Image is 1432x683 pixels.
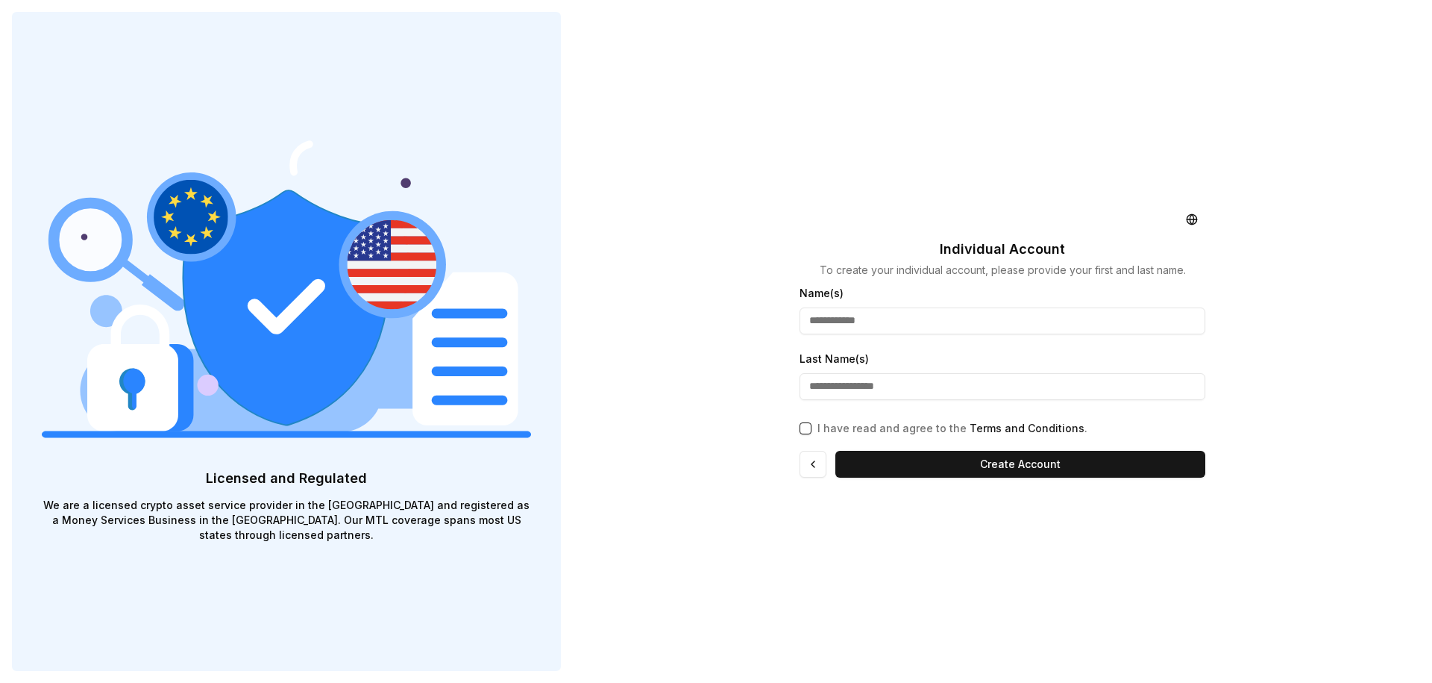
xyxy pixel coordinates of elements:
p: We are a licensed crypto asset service provider in the [GEOGRAPHIC_DATA] and registered as a Mone... [42,498,531,543]
label: Last Name(s) [800,352,869,365]
p: Licensed and Regulated [42,468,531,489]
a: Terms and Conditions [970,422,1084,434]
p: To create your individual account, please provide your first and last name. [820,263,1186,278]
label: Name(s) [800,287,844,299]
p: Individual Account [940,239,1065,260]
p: I have read and agree to the . [817,421,1087,436]
button: Create Account [835,451,1205,478]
